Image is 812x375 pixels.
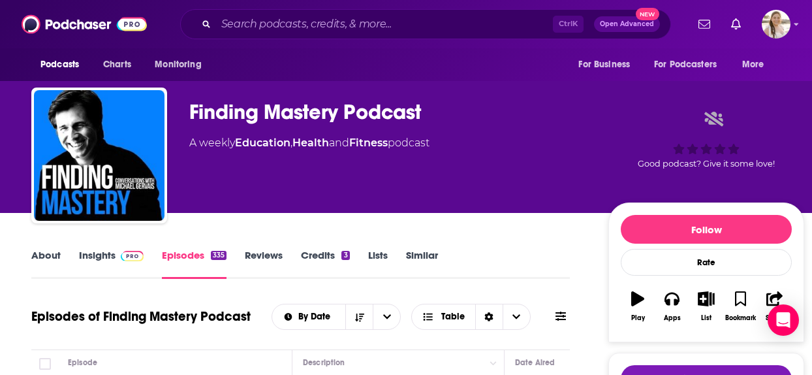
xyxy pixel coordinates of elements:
[40,56,79,74] span: Podcasts
[411,304,531,330] button: Choose View
[189,135,429,151] div: A weekly podcast
[341,251,349,260] div: 3
[646,52,736,77] button: open menu
[515,355,555,370] div: Date Aired
[121,251,144,261] img: Podchaser Pro
[22,12,147,37] img: Podchaser - Follow, Share and Rate Podcasts
[726,13,746,35] a: Show notifications dropdown
[146,52,218,77] button: open menu
[762,10,790,39] img: User Profile
[373,304,400,329] button: open menu
[553,16,584,33] span: Ctrl K
[272,304,401,330] h2: Choose List sort
[766,314,783,322] div: Share
[31,249,61,279] a: About
[486,355,501,371] button: Column Actions
[216,14,553,35] input: Search podcasts, credits, & more...
[762,10,790,39] span: Logged in as acquavie
[621,215,792,244] button: Follow
[608,99,804,180] div: Good podcast? Give it some love!
[34,90,164,221] img: Finding Mastery Podcast
[368,249,388,279] a: Lists
[162,249,226,279] a: Episodes335
[345,304,373,329] button: Sort Direction
[301,249,349,279] a: Credits3
[693,13,715,35] a: Show notifications dropdown
[349,137,388,149] a: Fitness
[689,283,723,330] button: List
[569,52,646,77] button: open menu
[290,137,292,149] span: ,
[441,312,465,321] span: Table
[768,304,799,336] div: Open Intercom Messenger
[655,283,689,330] button: Apps
[155,56,201,74] span: Monitoring
[631,314,645,322] div: Play
[621,249,792,276] div: Rate
[406,249,438,279] a: Similar
[245,249,283,279] a: Reviews
[292,137,329,149] a: Health
[180,9,671,39] div: Search podcasts, credits, & more...
[31,52,96,77] button: open menu
[211,251,226,260] div: 335
[578,56,630,74] span: For Business
[654,56,717,74] span: For Podcasters
[725,314,756,322] div: Bookmark
[235,137,290,149] a: Education
[594,16,660,32] button: Open AdvancedNew
[31,308,251,325] h1: Episodes of Finding Mastery Podcast
[103,56,131,74] span: Charts
[475,304,503,329] div: Sort Direction
[303,355,345,370] div: Description
[733,52,781,77] button: open menu
[758,283,792,330] button: Share
[68,355,97,370] div: Episode
[329,137,349,149] span: and
[95,52,139,77] a: Charts
[79,249,144,279] a: InsightsPodchaser Pro
[638,159,775,169] span: Good podcast? Give it some love!
[600,21,654,27] span: Open Advanced
[664,314,681,322] div: Apps
[621,283,655,330] button: Play
[636,8,659,20] span: New
[742,56,764,74] span: More
[298,312,335,321] span: By Date
[723,283,757,330] button: Bookmark
[701,314,711,322] div: List
[762,10,790,39] button: Show profile menu
[272,312,346,321] button: open menu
